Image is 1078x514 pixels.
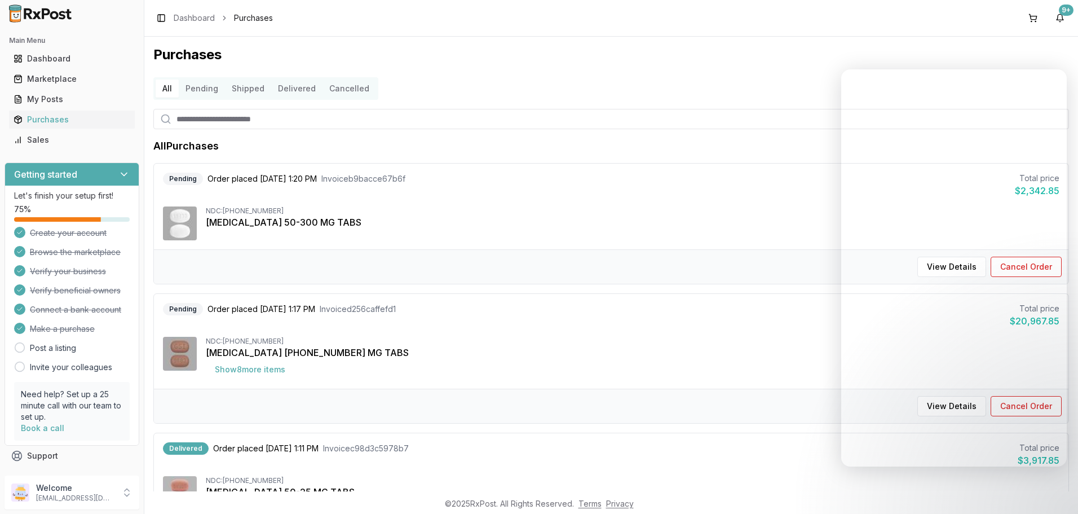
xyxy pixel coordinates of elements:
[206,216,1059,229] div: [MEDICAL_DATA] 50-300 MG TABS
[163,337,197,371] img: Biktarvy 50-200-25 MG TABS
[174,12,215,24] a: Dashboard
[9,49,135,69] a: Dashboard
[21,423,64,433] a: Book a call
[14,134,130,146] div: Sales
[30,323,95,335] span: Make a purchase
[206,207,1059,216] div: NDC: [PHONE_NUMBER]
[5,446,139,466] button: Support
[163,303,203,315] div: Pending
[207,304,315,315] span: Order placed [DATE] 1:17 PM
[606,499,634,508] a: Privacy
[5,111,139,129] button: Purchases
[21,389,123,423] p: Need help? Set up a 25 minute call with our team to set up.
[30,304,121,315] span: Connect a bank account
[30,266,106,277] span: Verify your business
[5,50,139,68] button: Dashboard
[174,12,273,24] nav: breadcrumb
[271,80,322,98] button: Delivered
[5,90,139,108] button: My Posts
[30,362,112,373] a: Invite your colleagues
[153,138,219,154] h1: All Purchases
[11,484,29,502] img: User avatar
[5,466,139,486] button: Feedback
[1051,9,1069,27] button: 9+
[9,130,135,150] a: Sales
[153,46,1069,64] h1: Purchases
[14,190,130,201] p: Let's finish your setup first!
[321,173,405,184] span: Invoice b9bacce67b6f
[5,70,139,88] button: Marketplace
[27,471,65,482] span: Feedback
[30,247,121,258] span: Browse the marketplace
[206,337,1059,346] div: NDC: [PHONE_NUMBER]
[30,227,107,239] span: Create your account
[578,499,602,508] a: Terms
[320,304,396,315] span: Invoice d256caffefd1
[9,36,135,45] h2: Main Menu
[207,173,317,184] span: Order placed [DATE] 1:20 PM
[213,443,319,454] span: Order placed [DATE] 1:11 PM
[36,482,114,494] p: Welcome
[1040,476,1067,503] iframe: Intercom live chat
[1059,5,1073,16] div: 9+
[322,80,376,98] button: Cancelled
[163,442,209,455] div: Delivered
[9,109,135,130] a: Purchases
[206,359,294,380] button: Show8more items
[206,476,1059,485] div: NDC: [PHONE_NUMBER]
[9,69,135,89] a: Marketplace
[225,80,271,98] button: Shipped
[14,73,130,85] div: Marketplace
[30,285,121,296] span: Verify beneficial owners
[206,485,1059,499] div: [MEDICAL_DATA] 50-25 MG TABS
[5,5,77,23] img: RxPost Logo
[163,476,197,510] img: Juluca 50-25 MG TABS
[323,443,409,454] span: Invoice c98d3c5978b7
[179,80,225,98] button: Pending
[14,204,31,215] span: 75 %
[163,173,203,185] div: Pending
[234,12,273,24] span: Purchases
[156,80,179,98] button: All
[163,207,197,240] img: Dovato 50-300 MG TABS
[14,94,130,105] div: My Posts
[36,494,114,503] p: [EMAIL_ADDRESS][DOMAIN_NAME]
[206,346,1059,359] div: [MEDICAL_DATA] [PHONE_NUMBER] MG TABS
[14,168,77,181] h3: Getting started
[30,342,76,354] a: Post a listing
[5,131,139,149] button: Sales
[14,53,130,64] div: Dashboard
[14,114,130,125] div: Purchases
[9,89,135,109] a: My Posts
[841,69,1067,467] iframe: Intercom live chat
